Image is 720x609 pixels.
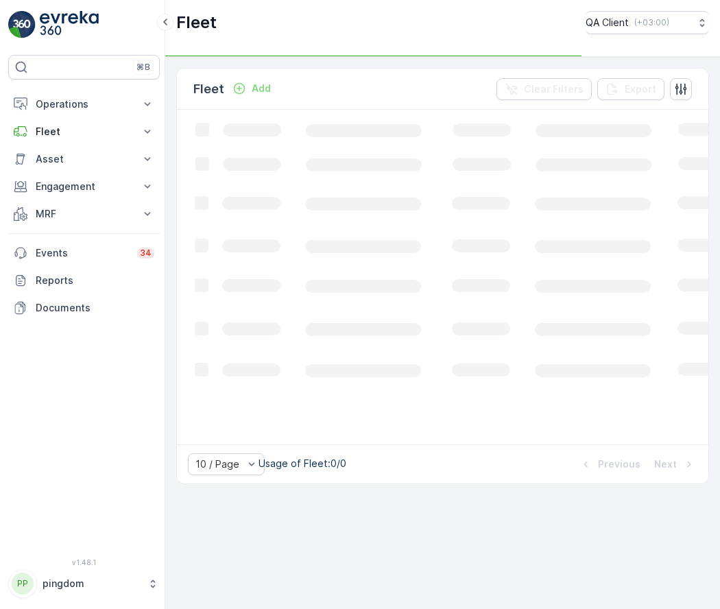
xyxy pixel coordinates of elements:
[8,118,160,145] button: Fleet
[176,12,217,34] p: Fleet
[8,569,160,598] button: PPpingdom
[136,62,150,73] p: ⌘B
[259,457,346,470] p: Usage of Fleet : 0/0
[43,577,141,590] p: pingdom
[8,294,160,322] a: Documents
[140,248,152,259] p: 34
[8,91,160,118] button: Operations
[40,11,99,38] img: logo_light-DOdMpM7g.png
[36,180,132,193] p: Engagement
[8,239,160,267] a: Events34
[193,80,224,99] p: Fleet
[586,11,709,34] button: QA Client(+03:00)
[8,145,160,173] button: Asset
[36,246,129,260] p: Events
[654,457,677,471] p: Next
[36,274,154,287] p: Reports
[634,17,669,28] p: ( +03:00 )
[653,456,697,473] button: Next
[496,78,592,100] button: Clear Filters
[227,80,276,97] button: Add
[12,573,34,595] div: PP
[597,78,664,100] button: Export
[8,267,160,294] a: Reports
[8,11,36,38] img: logo
[36,301,154,315] p: Documents
[8,173,160,200] button: Engagement
[8,200,160,228] button: MRF
[577,456,642,473] button: Previous
[586,16,629,29] p: QA Client
[36,207,132,221] p: MRF
[598,457,640,471] p: Previous
[36,97,132,111] p: Operations
[36,125,132,139] p: Fleet
[36,152,132,166] p: Asset
[8,558,160,566] span: v 1.48.1
[625,82,656,96] p: Export
[252,82,271,95] p: Add
[524,82,584,96] p: Clear Filters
